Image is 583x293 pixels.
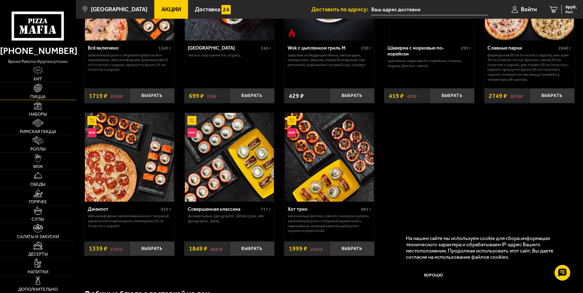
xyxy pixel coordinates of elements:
[230,241,275,256] button: Выбрать
[287,29,296,38] img: Острое блюдо
[28,252,48,257] span: Десерты
[89,246,107,252] span: 1339 ₽
[88,53,171,72] p: Запечённый ролл с тигровой креветкой и пармезаном, Эби Калифорния, Фермерская 25 см (толстое с сы...
[188,53,271,58] p: лосось, Сыр креметте, огурец.
[558,46,571,51] span: 2840 г
[406,235,565,260] p: На нашем сайте мы используем cookie для сбора информации технического характера и обрабатываем IP...
[288,45,359,51] div: Wok с цыпленком гриль M
[88,206,160,212] div: Джекпот
[189,246,207,252] span: 1849 ₽
[566,5,577,9] span: 0 руб.
[566,10,577,14] span: 0 шт.
[158,46,171,51] span: 1345 г
[287,128,296,137] img: Новинка
[18,287,58,292] span: Дополнительно
[87,116,96,125] img: Акционный
[30,147,46,151] span: Роллы
[487,45,557,51] div: Славные парни
[129,88,175,103] button: Выбрать
[388,58,471,68] p: цыпленок, морковь по-корейски, томаты, огурец, [PERSON_NAME].
[221,5,230,14] img: 15daf4d41897b9f0e9f617042186c801.svg
[284,113,374,202] a: АкционныйНовинкаХот трио
[210,246,223,252] s: 2047 ₽
[329,241,375,256] button: Выбрать
[88,214,171,228] p: Эби Калифорния, Запечённый ролл с тигровой креветкой и пармезаном, Пепперони 25 см (толстое с сыр...
[30,182,45,187] span: Обеды
[261,207,271,212] span: 717 г
[29,112,47,117] span: Наборы
[185,113,274,202] img: Совершенная классика
[521,7,537,12] span: Войти
[207,93,217,99] s: 749 ₽
[361,207,371,212] span: 881 г
[188,45,259,51] div: [GEOGRAPHIC_DATA]
[91,7,147,12] span: [GEOGRAPHIC_DATA]
[189,93,204,99] span: 699 ₽
[88,45,157,51] div: Всё включено
[184,113,274,202] a: АкционныйНовинкаСовершенная классика
[188,206,259,212] div: Совершенная классика
[230,88,275,103] button: Выбрать
[510,93,523,99] s: 3875 ₽
[389,93,404,99] span: 419 ₽
[29,200,47,204] span: Горячее
[371,4,488,15] input: Ваш адрес доставки
[289,246,307,252] span: 1999 ₽
[84,113,175,202] a: АкционныйНовинкаДжекпот
[187,128,196,137] img: Новинка
[388,45,459,57] div: Шаверма с морковью по-корейски
[32,217,44,222] span: Супы
[288,53,371,67] p: шашлык из бедра цыплёнка, лапша удон, овощи микс, фасоль, перец болгарский, лук репчатый, шашлычн...
[261,46,271,51] span: 242 г
[311,7,371,12] span: Доставить по адресу:
[310,246,323,252] s: 2267 ₽
[361,46,371,51] span: 230 г
[287,116,296,125] img: Акционный
[89,93,107,99] span: 1719 ₽
[406,266,461,284] button: Хорошо
[33,77,42,81] span: Хит
[17,235,59,239] span: Салаты и закуски
[187,116,196,125] img: Акционный
[329,88,375,103] button: Выбрать
[161,207,171,212] span: 915 г
[27,270,48,274] span: Напитки
[288,206,359,212] div: Хот трио
[489,93,507,99] span: 2749 ₽
[33,165,43,169] span: WOK
[129,241,175,256] button: Выбрать
[529,88,575,103] button: Выбрать
[87,128,96,137] img: Новинка
[30,95,46,99] span: Пицца
[407,93,417,99] s: 459 ₽
[20,130,56,134] span: Римская пицца
[188,214,271,223] p: Филадельфия, [GEOGRAPHIC_DATA] в угре, Эби [GEOGRAPHIC_DATA].
[161,7,181,12] span: Акции
[487,53,571,82] p: Фермерская 30 см (толстое с сыром), Аль-Шам 30 см (тонкое тесто), [PERSON_NAME] 30 см (толстое с ...
[461,46,471,51] span: 295 г
[110,246,123,252] s: 1727 ₽
[195,7,220,12] span: Доставка
[289,93,304,99] span: 429 ₽
[285,113,374,202] img: Хот трио
[288,214,371,233] p: Запеченный [PERSON_NAME] с лососем и угрём, Запечённый ролл с тигровой креветкой и пармезаном, Не...
[85,113,174,202] img: Джекпот
[110,93,123,99] s: 2256 ₽
[429,88,475,103] button: Выбрать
